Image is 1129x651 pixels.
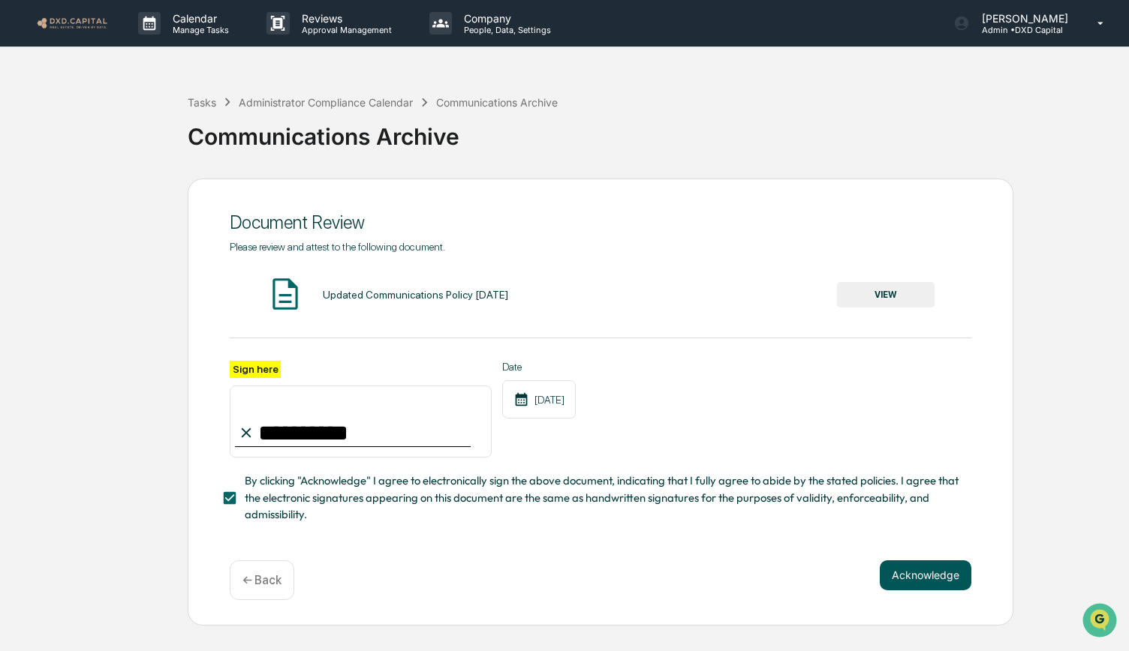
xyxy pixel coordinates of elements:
[970,12,1076,25] p: [PERSON_NAME]
[245,472,959,523] span: By clicking "Acknowledge" I agree to electronically sign the above document, indicating that I fu...
[124,188,186,203] span: Attestations
[36,16,108,30] img: logo
[103,182,192,209] a: 🗄️Attestations
[837,282,935,307] button: VIEW
[39,67,248,83] input: Clear
[290,25,399,35] p: Approval Management
[230,361,281,378] label: Sign here
[230,211,971,233] div: Document Review
[255,118,273,136] button: Start new chat
[51,114,246,129] div: Start new chat
[230,241,445,253] span: Please review and attest to the following document.
[161,12,236,25] p: Calendar
[188,111,1121,150] div: Communications Archive
[15,218,27,230] div: 🔎
[161,25,236,35] p: Manage Tasks
[290,12,399,25] p: Reviews
[109,190,121,202] div: 🗄️
[149,253,182,265] span: Pylon
[106,253,182,265] a: Powered byPylon
[970,25,1076,35] p: Admin • DXD Capital
[51,129,190,141] div: We're available if you need us!
[266,275,304,313] img: Document Icon
[452,25,558,35] p: People, Data, Settings
[452,12,558,25] p: Company
[242,573,281,587] p: ← Back
[323,289,508,301] div: Updated Communications Policy [DATE]
[880,560,971,590] button: Acknowledge
[15,114,42,141] img: 1746055101610-c473b297-6a78-478c-a979-82029cc54cd1
[30,188,97,203] span: Preclearance
[15,190,27,202] div: 🖐️
[15,31,273,55] p: How can we help?
[502,380,576,418] div: [DATE]
[9,182,103,209] a: 🖐️Preclearance
[239,96,413,109] div: Administrator Compliance Calendar
[30,217,95,232] span: Data Lookup
[188,96,216,109] div: Tasks
[1081,601,1121,642] iframe: Open customer support
[9,211,101,238] a: 🔎Data Lookup
[502,361,576,373] label: Date
[436,96,558,109] div: Communications Archive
